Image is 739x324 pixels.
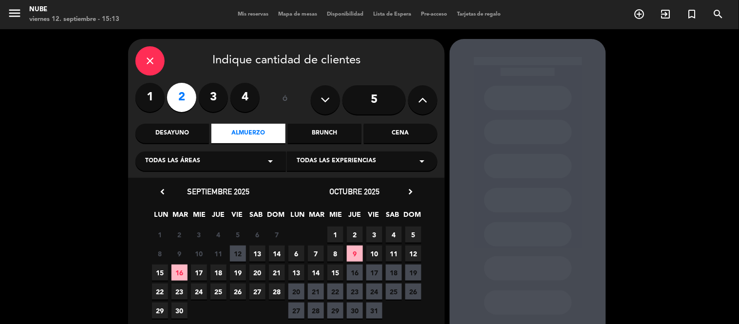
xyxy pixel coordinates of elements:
span: 10 [191,246,207,262]
i: search [713,8,724,20]
span: 13 [249,246,265,262]
div: Nube [29,5,119,15]
span: 8 [152,246,168,262]
span: 1 [152,227,168,243]
span: DOM [404,209,420,225]
label: 1 [135,83,165,112]
span: 22 [152,284,168,300]
span: DOM [267,209,284,225]
i: close [144,55,156,67]
span: septiembre 2025 [187,187,249,196]
button: menu [7,6,22,24]
span: MIE [328,209,344,225]
span: 16 [347,265,363,281]
span: JUE [210,209,227,225]
span: 27 [249,284,265,300]
span: SAB [248,209,265,225]
div: ó [269,83,301,117]
span: 20 [288,284,304,300]
span: 12 [230,246,246,262]
div: Desayuno [135,124,209,143]
span: 5 [230,227,246,243]
span: 3 [191,227,207,243]
span: LUN [153,209,170,225]
i: chevron_left [157,187,168,197]
span: 14 [308,265,324,281]
span: 9 [171,246,188,262]
span: 15 [327,265,343,281]
span: 29 [327,303,343,319]
span: 18 [210,265,227,281]
span: Lista de Espera [368,12,416,17]
span: SAB [385,209,401,225]
label: 4 [230,83,260,112]
div: Indique cantidad de clientes [135,46,437,76]
span: 30 [171,303,188,319]
span: 17 [191,265,207,281]
span: Todas las áreas [145,156,200,166]
span: 7 [308,246,324,262]
span: 26 [405,284,421,300]
span: 13 [288,265,304,281]
i: add_circle_outline [634,8,645,20]
span: 22 [327,284,343,300]
span: 3 [366,227,382,243]
span: 5 [405,227,421,243]
span: 27 [288,303,304,319]
div: Cena [364,124,437,143]
span: 2 [347,227,363,243]
span: Mis reservas [233,12,273,17]
label: 3 [199,83,228,112]
span: 16 [171,265,188,281]
span: 23 [171,284,188,300]
span: 1 [327,227,343,243]
span: LUN [290,209,306,225]
span: MAR [172,209,189,225]
span: octubre 2025 [330,187,380,196]
span: Tarjetas de regalo [452,12,506,17]
span: 4 [386,227,402,243]
span: 31 [366,303,382,319]
span: 18 [386,265,402,281]
span: 20 [249,265,265,281]
span: 28 [269,284,285,300]
span: 7 [269,227,285,243]
span: 9 [347,246,363,262]
span: 25 [210,284,227,300]
span: Todas las experiencias [297,156,376,166]
span: 21 [269,265,285,281]
span: MAR [309,209,325,225]
span: 23 [347,284,363,300]
div: Almuerzo [211,124,285,143]
i: menu [7,6,22,20]
span: JUE [347,209,363,225]
i: chevron_right [405,187,416,197]
span: 10 [366,246,382,262]
span: 28 [308,303,324,319]
span: MIE [191,209,208,225]
span: 15 [152,265,168,281]
span: Disponibilidad [322,12,368,17]
span: VIE [229,209,246,225]
span: Pre-acceso [416,12,452,17]
div: viernes 12. septiembre - 15:13 [29,15,119,24]
span: 17 [366,265,382,281]
span: 6 [288,246,304,262]
i: arrow_drop_down [265,155,276,167]
div: Brunch [288,124,361,143]
span: VIE [366,209,382,225]
span: 4 [210,227,227,243]
span: 11 [386,246,402,262]
i: arrow_drop_down [416,155,428,167]
span: Mapa de mesas [273,12,322,17]
span: 6 [249,227,265,243]
label: 2 [167,83,196,112]
span: 14 [269,246,285,262]
span: 29 [152,303,168,319]
i: turned_in_not [686,8,698,20]
span: 26 [230,284,246,300]
span: 2 [171,227,188,243]
i: exit_to_app [660,8,672,20]
span: 19 [405,265,421,281]
span: 21 [308,284,324,300]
